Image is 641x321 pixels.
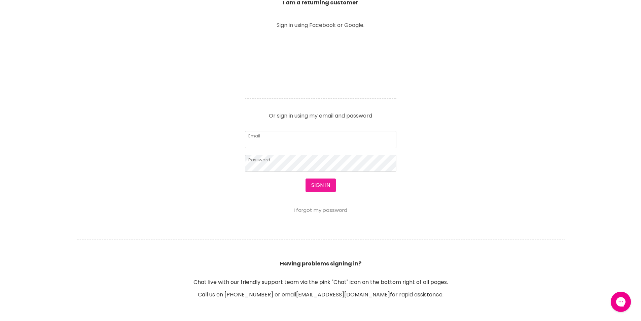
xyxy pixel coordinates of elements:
iframe: Social Login Buttons [245,37,396,88]
header: Chat live with our friendly support team via the pink "Chat" icon on the bottom right of all page... [68,230,573,298]
iframe: Gorgias live chat messenger [607,289,634,314]
p: Or sign in using my email and password [245,108,396,119]
button: Sign in [306,179,336,192]
a: I forgot my password [294,206,347,214]
b: Having problems signing in? [280,260,361,267]
a: [EMAIL_ADDRESS][DOMAIN_NAME] [296,291,390,298]
p: Sign in using Facebook or Google. [245,23,396,28]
